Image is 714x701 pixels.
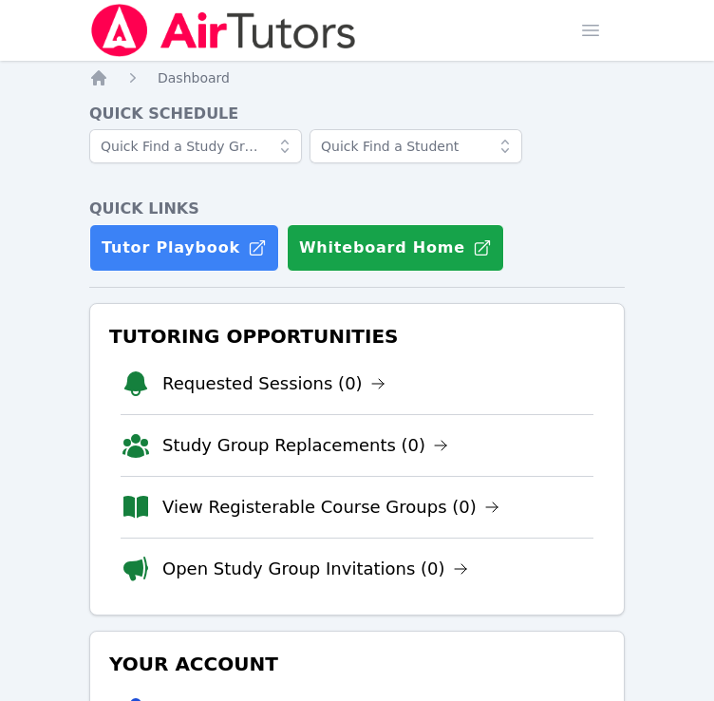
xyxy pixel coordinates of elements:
[105,319,609,353] h3: Tutoring Opportunities
[162,370,385,397] a: Requested Sessions (0)
[89,198,625,220] h4: Quick Links
[287,224,504,272] button: Whiteboard Home
[89,4,358,57] img: Air Tutors
[89,103,625,125] h4: Quick Schedule
[89,224,279,272] a: Tutor Playbook
[310,129,522,163] input: Quick Find a Student
[162,432,448,459] a: Study Group Replacements (0)
[158,70,230,85] span: Dashboard
[162,494,499,521] a: View Registerable Course Groups (0)
[162,556,468,582] a: Open Study Group Invitations (0)
[89,129,302,163] input: Quick Find a Study Group
[89,68,625,87] nav: Breadcrumb
[158,68,230,87] a: Dashboard
[105,647,609,681] h3: Your Account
